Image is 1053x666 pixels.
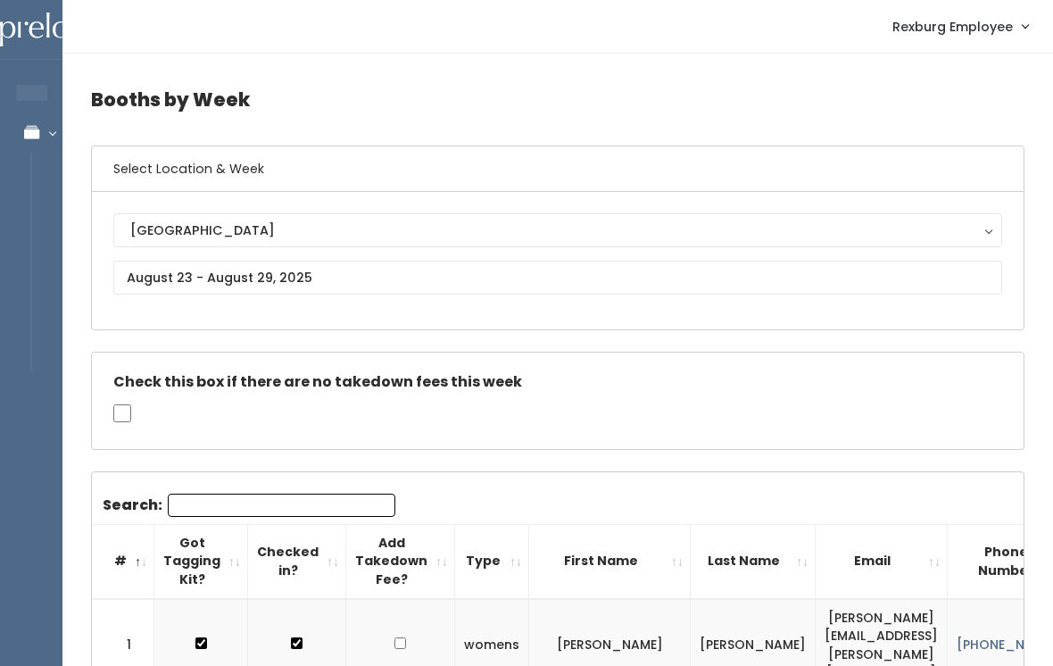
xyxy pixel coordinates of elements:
th: Email: activate to sort column ascending [816,524,948,598]
h5: Check this box if there are no takedown fees this week [113,374,1002,390]
button: [GEOGRAPHIC_DATA] [113,213,1002,247]
h4: Booths by Week [91,75,1024,124]
th: Add Takedown Fee?: activate to sort column ascending [346,524,455,598]
th: Type: activate to sort column ascending [455,524,529,598]
label: Search: [103,494,395,517]
a: Rexburg Employee [875,7,1046,46]
th: #: activate to sort column descending [92,524,154,598]
input: August 23 - August 29, 2025 [113,261,1002,295]
h6: Select Location & Week [92,146,1024,192]
th: Got Tagging Kit?: activate to sort column ascending [154,524,248,598]
th: First Name: activate to sort column ascending [529,524,691,598]
input: Search: [168,494,395,517]
th: Last Name: activate to sort column ascending [691,524,816,598]
th: Checked in?: activate to sort column ascending [248,524,346,598]
div: [GEOGRAPHIC_DATA] [130,221,985,240]
span: Rexburg Employee [892,17,1013,37]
